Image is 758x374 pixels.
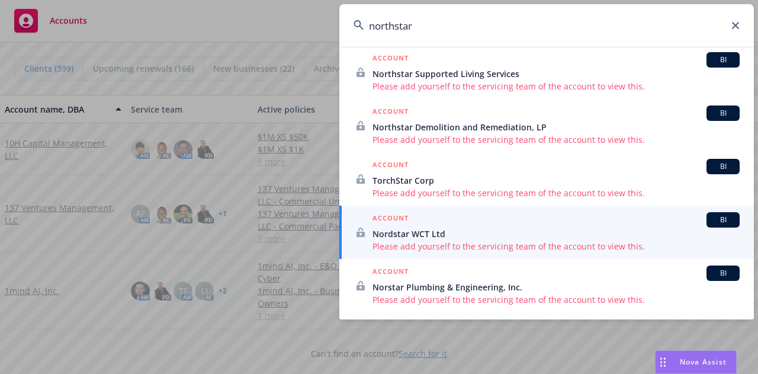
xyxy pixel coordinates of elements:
span: Nordstar WCT Ltd [372,228,740,240]
span: Please add yourself to the servicing team of the account to view this. [372,293,740,306]
a: ACCOUNTBITorchStar CorpPlease add yourself to the servicing team of the account to view this. [339,152,754,206]
span: Norstar Plumbing & Engineering, Inc. [372,281,740,293]
span: Northstar Supported Living Services [372,68,740,80]
a: ACCOUNTBINorthstar Demolition and Remediation, LPPlease add yourself to the servicing team of the... [339,99,754,152]
span: BI [711,268,735,279]
span: BI [711,108,735,119]
div: Drag to move [656,351,670,373]
span: BI [711,161,735,172]
span: Please add yourself to the servicing team of the account to view this. [372,187,740,199]
span: Please add yourself to the servicing team of the account to view this. [372,80,740,92]
span: Please add yourself to the servicing team of the account to view this. [372,133,740,146]
h5: ACCOUNT [372,212,409,226]
span: BI [711,55,735,65]
h5: ACCOUNT [372,159,409,173]
span: Northstar Demolition and Remediation, LP [372,121,740,133]
input: Search... [339,4,754,47]
h5: ACCOUNT [372,106,409,120]
h5: ACCOUNT [372,266,409,280]
span: Please add yourself to the servicing team of the account to view this. [372,240,740,252]
a: ACCOUNTBINorthstar Supported Living ServicesPlease add yourself to the servicing team of the acco... [339,46,754,99]
h5: ACCOUNT [372,52,409,66]
a: ACCOUNTBINordstar WCT LtdPlease add yourself to the servicing team of the account to view this. [339,206,754,259]
span: TorchStar Corp [372,174,740,187]
span: BI [711,215,735,225]
a: ACCOUNTBINorstar Plumbing & Engineering, Inc.Please add yourself to the servicing team of the acc... [339,259,754,312]
span: Nova Assist [680,357,727,367]
button: Nova Assist [655,350,737,374]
